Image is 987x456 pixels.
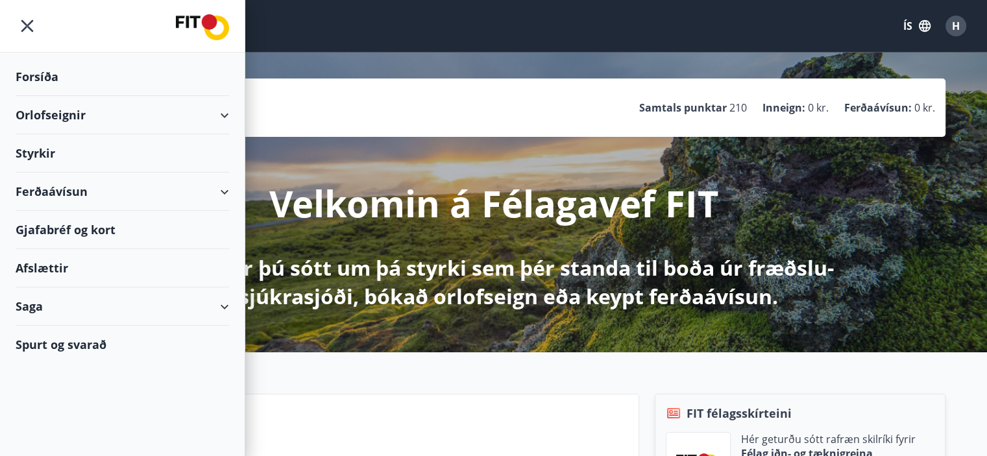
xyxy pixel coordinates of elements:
[269,178,718,228] p: Velkomin á Félagavef FIT
[687,405,792,422] span: FIT félagsskírteini
[808,101,829,115] span: 0 kr.
[16,96,229,134] div: Orlofseignir
[16,134,229,173] div: Styrkir
[741,432,916,446] p: Hér geturðu sótt rafræn skilríki fyrir
[16,287,229,326] div: Saga
[138,427,628,449] p: Næstu helgi
[914,101,935,115] span: 0 kr.
[16,14,39,38] button: menu
[16,58,229,96] div: Forsíða
[16,211,229,249] div: Gjafabréf og kort
[16,173,229,211] div: Ferðaávísun
[151,254,836,311] p: Hér getur þú sótt um þá styrki sem þér standa til boða úr fræðslu- og sjúkrasjóði, bókað orlofsei...
[729,101,747,115] span: 210
[16,326,229,363] div: Spurt og svarað
[639,101,727,115] p: Samtals punktar
[952,19,960,33] span: H
[844,101,912,115] p: Ferðaávísun :
[762,101,805,115] p: Inneign :
[940,10,971,42] button: H
[176,14,229,40] img: union_logo
[896,14,938,38] button: ÍS
[16,249,229,287] div: Afslættir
